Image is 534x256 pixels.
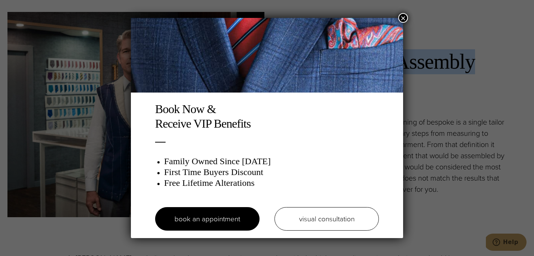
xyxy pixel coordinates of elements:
[164,178,379,188] h3: Free Lifetime Alterations
[164,156,379,167] h3: Family Owned Since [DATE]
[164,167,379,178] h3: First Time Buyers Discount
[274,207,379,231] a: visual consultation
[155,207,260,231] a: book an appointment
[155,102,379,131] h2: Book Now & Receive VIP Benefits
[398,13,408,23] button: Close
[17,5,32,12] span: Help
